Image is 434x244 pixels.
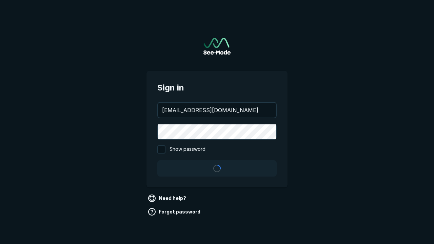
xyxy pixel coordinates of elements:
a: Need help? [146,193,189,204]
a: Go to sign in [203,38,231,55]
input: your@email.com [158,103,276,118]
span: Sign in [157,82,277,94]
img: See-Mode Logo [203,38,231,55]
span: Show password [170,145,205,154]
a: Forgot password [146,206,203,217]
